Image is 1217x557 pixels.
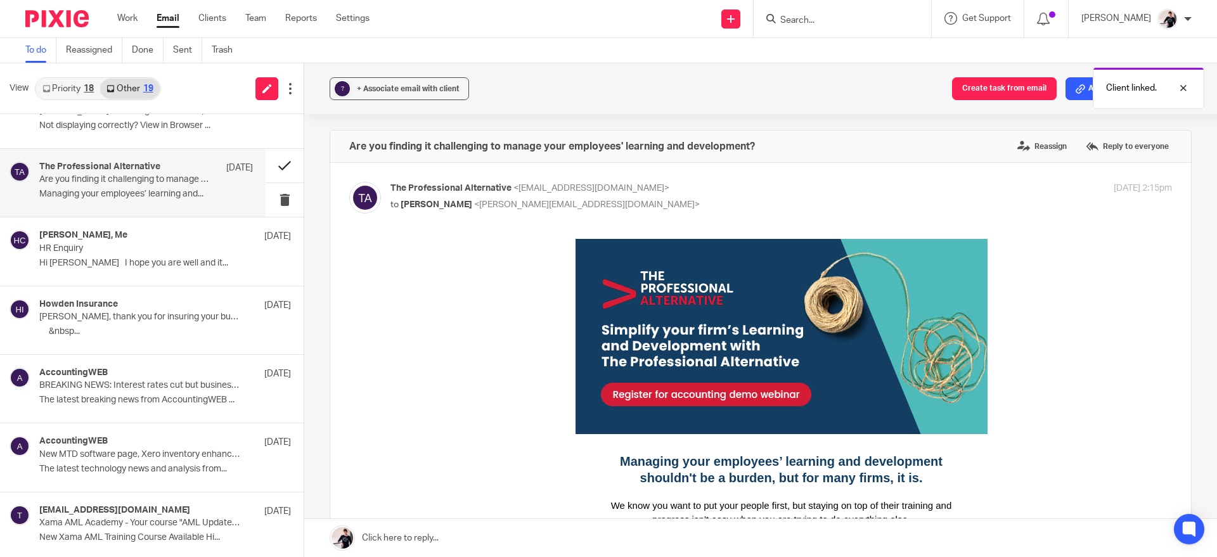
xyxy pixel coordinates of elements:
[264,368,291,380] p: [DATE]
[39,312,241,323] p: [PERSON_NAME], thank you for insuring your business with [PERSON_NAME]
[39,380,241,391] p: BREAKING NEWS: Interest rates cut but businesses remain cautious
[336,12,370,25] a: Settings
[212,38,242,63] a: Trash
[117,12,138,25] a: Work
[210,300,572,328] p: Relying on employees to progress on their own without support isn’t efficient or attractive to them.
[390,200,399,209] span: to
[264,230,291,243] p: [DATE]
[285,12,317,25] a: Reports
[349,140,755,153] h4: Are you finding it challenging to manage your employees' learning and development?
[335,81,350,96] div: ?
[10,162,30,182] img: svg%3E
[1014,137,1070,156] label: Reassign
[264,436,291,449] p: [DATE]
[39,174,210,185] p: Are you finding it challenging to manage your employees' learning and development?
[25,10,89,27] img: Pixie
[210,381,572,409] p: With access to over 2,500 expert-written courses, our platform not only ensures compliance with i...
[10,505,30,525] img: svg%3E
[39,326,291,337] p: ‌ ‌ ‌ ‌ ‌ ‌&nbsp...
[39,258,291,269] p: Hi [PERSON_NAME] I hope you are well and it...
[157,12,179,25] a: Email
[39,395,291,406] p: The latest breaking news from AccountingWEB ‌...
[39,532,291,543] p: New Xama AML Training Course Available Hi...
[39,368,108,378] h4: AccountingWEB
[39,464,291,475] p: The latest technology news and analysis from...
[39,505,190,516] h4: [EMAIL_ADDRESS][DOMAIN_NAME]
[132,38,164,63] a: Done
[36,79,100,99] a: Priority18
[226,162,253,174] p: [DATE]
[349,182,381,214] img: svg%3E
[39,518,241,528] p: Xama AML Academy - Your course "AML Update - ACSP edition" is now available
[39,162,160,172] h4: The Professional Alternative
[100,79,159,99] a: Other19
[10,368,30,388] img: svg%3E
[1106,82,1157,94] p: Client linked.
[357,85,460,93] span: + Associate email with client
[39,189,253,200] p: Managing your employees’ learning and...
[39,243,241,254] p: HR Enquiry
[84,84,94,93] div: 18
[10,436,30,456] img: svg%3E
[390,184,512,193] span: The Professional Alternative
[210,422,572,464] p: From monitoring course progress to supporting your line managers, we can create a learning and de...
[330,77,469,100] button: ? + Associate email with client
[143,84,153,93] div: 19
[474,200,700,209] span: <[PERSON_NAME][EMAIL_ADDRESS][DOMAIN_NAME]>
[1083,137,1172,156] label: Reply to everyone
[513,184,669,193] span: <[EMAIL_ADDRESS][DOMAIN_NAME]>
[401,200,472,209] span: [PERSON_NAME]
[10,82,29,95] span: View
[10,299,30,319] img: svg%3E
[264,299,291,312] p: [DATE]
[1124,34,1211,46] p: Email thread archived.
[213,342,569,367] strong: That’s why The Professional Alternative offers a complete, people-intelligence-led learning and d...
[39,436,108,447] h4: AccountingWEB
[39,120,291,131] p: Not displaying correctly? View in Browser ...
[198,12,226,25] a: Clients
[245,12,266,25] a: Team
[173,38,202,63] a: Sent
[229,523,553,551] p: Join one of our upcoming webinars where we’ll demonstrate how our solution can streamline your le...
[39,449,241,460] p: New MTD software page, Xero inventory enhancements, FreeAgent CIS
[1114,182,1172,195] p: [DATE] 2:15pm
[264,505,291,518] p: [DATE]
[210,260,572,288] p: We know you want to put your people first, but staying on top of their training and progress isn’...
[66,38,122,63] a: Reassigned
[25,38,56,63] a: To do
[229,215,552,246] strong: Managing your employees’ learning and development shouldn't be a burden, but for many firms, it is.
[10,230,30,250] img: svg%3E
[39,299,118,310] h4: Howden Insurance
[1157,9,1178,29] img: AV307615.jpg
[309,497,473,509] strong: Want to see how we can help?
[39,230,127,241] h4: [PERSON_NAME], Me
